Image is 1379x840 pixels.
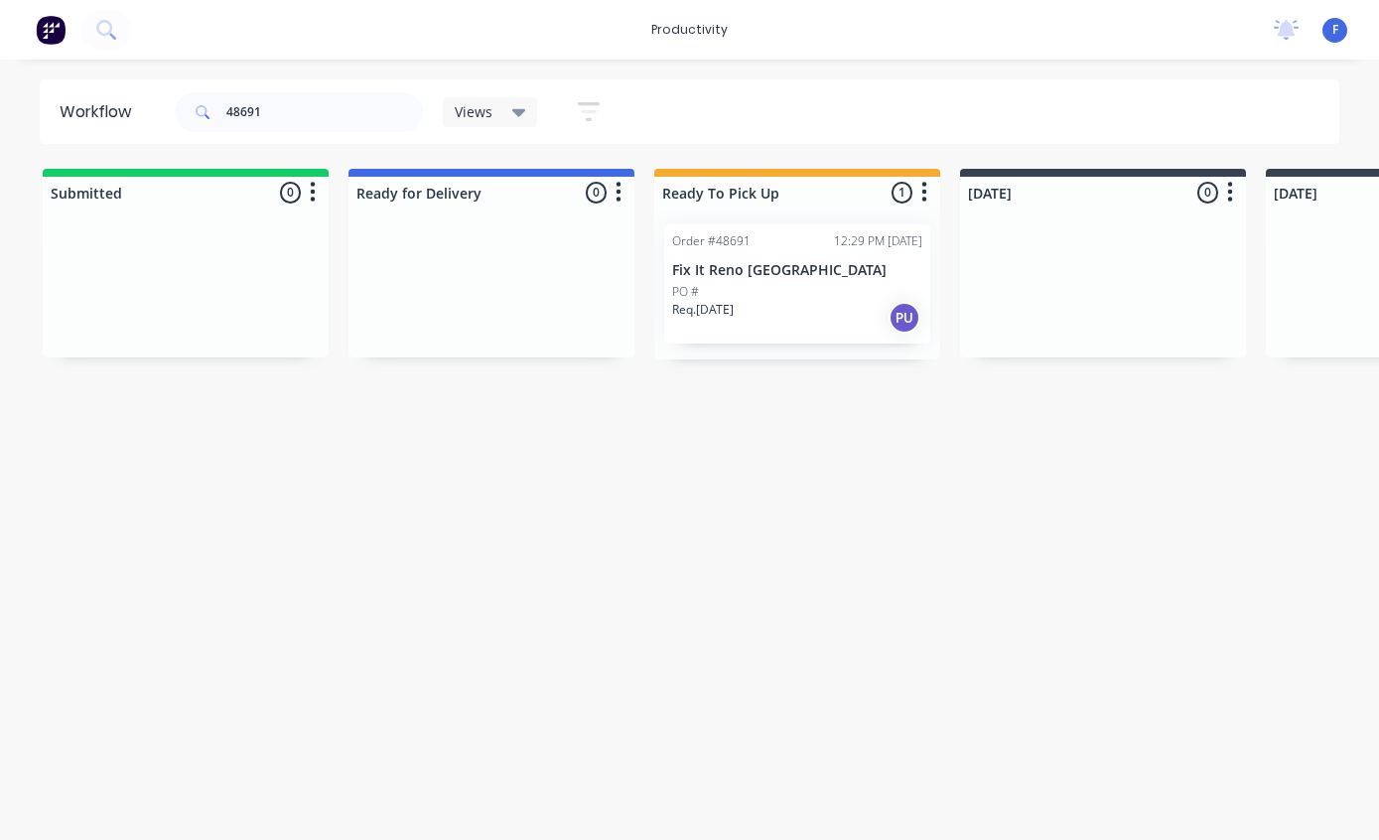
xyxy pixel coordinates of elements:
span: F [1332,21,1338,39]
p: Req. [DATE] [672,301,734,319]
div: productivity [641,15,738,45]
p: PO # [672,283,699,301]
div: Order #48691 [672,232,751,250]
div: PU [889,302,920,334]
div: 12:29 PM [DATE] [834,232,922,250]
img: Factory [36,15,66,45]
p: Fix It Reno [GEOGRAPHIC_DATA] [672,262,922,279]
span: Views [455,101,492,122]
input: Search for orders... [226,92,423,132]
div: Workflow [60,100,141,124]
div: Order #4869112:29 PM [DATE]Fix It Reno [GEOGRAPHIC_DATA]PO #Req.[DATE]PU [664,224,930,344]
